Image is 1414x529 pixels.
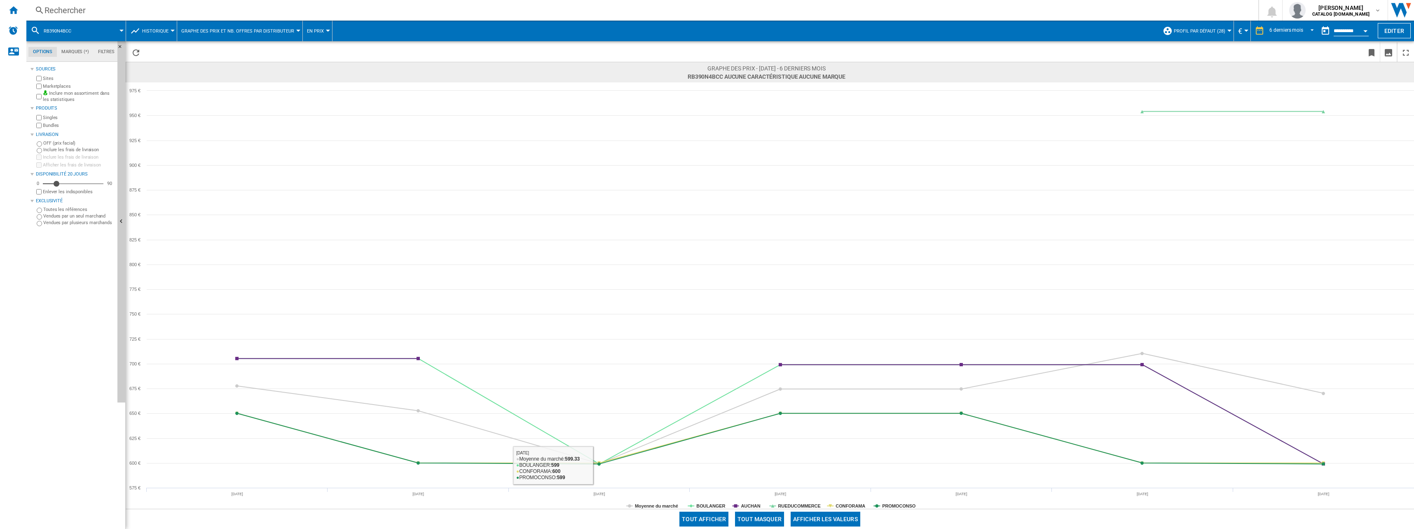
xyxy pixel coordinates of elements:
button: Graphe des prix et nb. offres par distributeur [181,21,298,41]
button: Profil par défaut (28) [1174,21,1229,41]
div: Sources [36,66,114,73]
tspan: 950 € [129,113,140,118]
button: Editer [1378,23,1411,38]
tspan: [DATE] [232,492,243,496]
input: Afficher les frais de livraison [36,162,42,168]
md-menu: Currency [1234,21,1251,41]
button: md-calendar [1317,23,1334,39]
input: Bundles [36,123,42,128]
tspan: [DATE] [594,492,605,496]
md-tab-item: Marques (*) [57,47,94,57]
input: Inclure les frais de livraison [36,154,42,160]
button: RB390N4BCC [44,21,80,41]
tspan: PROMOCONSO [882,503,915,508]
span: RB390N4BCC Aucune caractéristique Aucune marque [688,73,845,81]
tspan: Moyenne du marché [635,503,678,508]
div: 6 derniers mois [1269,27,1303,33]
label: Enlever les indisponibles [43,189,114,195]
div: RB390N4BCC [30,21,122,41]
label: Inclure mon assortiment dans les statistiques [43,90,114,103]
tspan: [DATE] [775,492,786,496]
span: Profil par défaut (28) [1174,28,1225,34]
input: Toutes les références [37,208,42,213]
button: Tout masquer [735,512,784,527]
span: [PERSON_NAME] [1312,4,1370,12]
tspan: [DATE] [1137,492,1148,496]
tspan: AUCHAN [741,503,760,508]
input: Inclure mon assortiment dans les statistiques [36,91,42,102]
label: Afficher les frais de livraison [43,162,114,168]
tspan: 800 € [129,262,140,267]
span: RB390N4BCC [44,28,71,34]
tspan: 900 € [129,163,140,168]
label: Inclure les frais de livraison [43,147,114,153]
label: Vendues par un seul marchand [43,213,114,219]
tspan: [DATE] [956,492,967,496]
tspan: 850 € [129,212,140,217]
div: Produits [36,105,114,112]
md-slider: Disponibilité [43,180,103,188]
button: Créer un favoris [1363,42,1380,62]
tspan: 600 € [129,461,140,466]
tspan: 675 € [129,386,140,391]
div: Livraison [36,131,114,138]
label: Marketplaces [43,83,114,89]
button: Masquer [117,41,126,403]
tspan: 875 € [129,187,140,192]
tspan: [DATE] [1318,492,1329,496]
div: Disponibilité 20 Jours [36,171,114,178]
tspan: 975 € [129,88,140,93]
button: € [1238,21,1246,41]
tspan: 775 € [129,287,140,292]
tspan: 725 € [129,337,140,342]
tspan: [DATE] [412,492,424,496]
label: OFF (prix facial) [43,140,114,146]
tspan: 925 € [129,138,140,143]
label: Toutes les références [43,206,114,213]
button: Afficher les valeurs [791,512,860,527]
md-tab-item: Filtres [94,47,119,57]
span: Graphe des prix et nb. offres par distributeur [181,28,294,34]
b: CATALOG [DOMAIN_NAME] [1312,12,1370,17]
label: Vendues par plusieurs marchands [43,220,114,226]
button: Plein écran [1398,42,1414,62]
div: Historique [130,21,173,41]
md-tab-item: Options [28,47,57,57]
tspan: 750 € [129,311,140,316]
md-select: REPORTS.WIZARD.STEPS.REPORT.STEPS.REPORT_OPTIONS.PERIOD: 6 derniers mois [1269,24,1317,38]
span: Graphe des prix - [DATE] - 6 derniers mois [688,64,845,73]
input: Vendues par un seul marchand [37,214,42,220]
input: Afficher les frais de livraison [36,189,42,194]
div: Rechercher [44,5,1237,16]
input: OFF (prix facial) [37,141,42,147]
tspan: 650 € [129,411,140,416]
button: Télécharger en image [1380,42,1397,62]
div: Exclusivité [36,198,114,204]
tspan: 825 € [129,237,140,242]
tspan: RUEDUCOMMERCE [778,503,820,508]
span: En prix [307,28,324,34]
button: En prix [307,21,328,41]
input: Marketplaces [36,84,42,89]
label: Bundles [43,122,114,129]
tspan: 625 € [129,436,140,441]
input: Sites [36,76,42,81]
span: Historique [142,28,169,34]
tspan: CONFORAMA [836,503,865,508]
button: Tout afficher [679,512,728,527]
label: Inclure les frais de livraison [43,154,114,160]
label: Singles [43,115,114,121]
button: Recharger [128,42,144,62]
span: € [1238,27,1242,35]
img: profile.jpg [1289,2,1306,19]
img: mysite-bg-18x18.png [43,90,48,95]
div: Profil par défaut (28) [1163,21,1229,41]
button: Masquer [117,41,127,56]
tspan: 575 € [129,485,140,490]
button: Historique [142,21,173,41]
input: Inclure les frais de livraison [37,148,42,153]
tspan: 700 € [129,361,140,366]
